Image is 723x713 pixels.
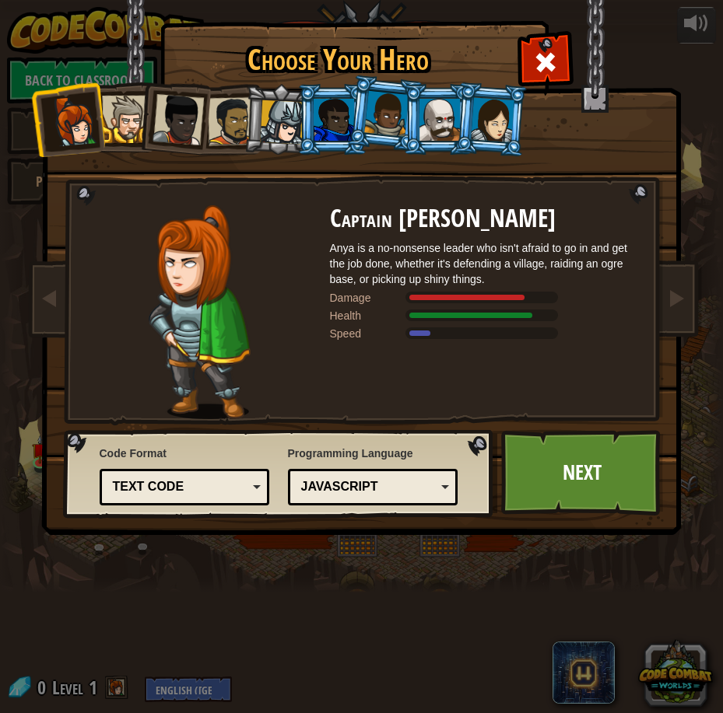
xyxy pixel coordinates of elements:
li: Arryn Stonewall [346,75,423,152]
li: Illia Shieldsmith [453,82,528,157]
li: Gordon the Stalwart [297,84,367,155]
h1: Choose Your Hero [163,44,514,76]
img: captain-pose.png [149,205,251,419]
li: Okar Stompfoot [403,84,473,155]
div: Damage [330,290,408,306]
li: Hattori Hanzō [242,82,316,157]
a: Next [501,430,664,516]
h2: Captain [PERSON_NAME] [330,205,641,232]
div: Deals 120% of listed Warrior weapon damage. [330,290,641,306]
div: Text code [113,478,247,496]
div: Speed [330,326,408,341]
img: language-selector-background.png [63,430,497,519]
span: Programming Language [288,446,458,461]
li: Captain Anya Weston [30,81,106,157]
div: Gains 140% of listed Warrior armor health. [330,308,641,323]
span: Code Format [100,446,270,461]
div: Health [330,308,408,323]
div: Moves at 6 meters per second. [330,326,641,341]
div: JavaScript [301,478,436,496]
div: Anya is a no-nonsense leader who isn't afraid to go in and get the job done, whether it's defendi... [330,240,641,287]
li: Alejandro the Duelist [191,83,262,156]
li: Lady Ida Justheart [135,79,212,155]
li: Sir Tharin Thunderfist [86,82,156,152]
